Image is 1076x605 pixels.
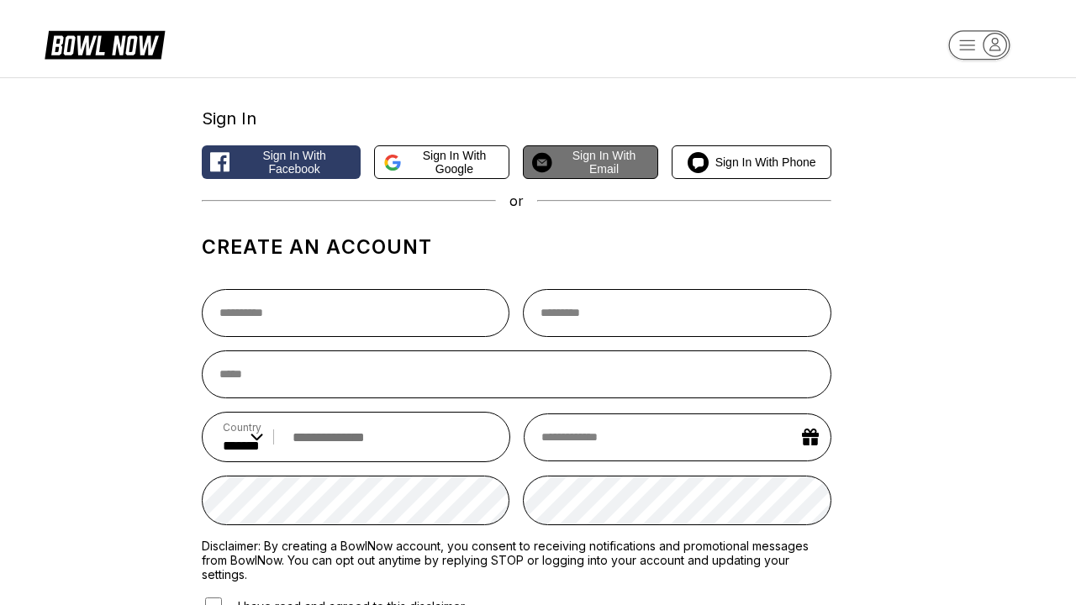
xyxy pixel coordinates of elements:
[236,149,351,176] span: Sign in with Facebook
[672,145,831,179] button: Sign in with Phone
[202,145,361,179] button: Sign in with Facebook
[202,235,831,259] h1: Create an account
[202,108,831,129] div: Sign In
[202,192,831,209] div: or
[523,145,658,179] button: Sign in with Email
[374,145,509,179] button: Sign in with Google
[202,539,831,581] label: Disclaimer: By creating a BowlNow account, you consent to receiving notifications and promotional...
[409,149,500,176] span: Sign in with Google
[223,421,263,434] label: Country
[715,155,816,169] span: Sign in with Phone
[559,149,650,176] span: Sign in with Email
